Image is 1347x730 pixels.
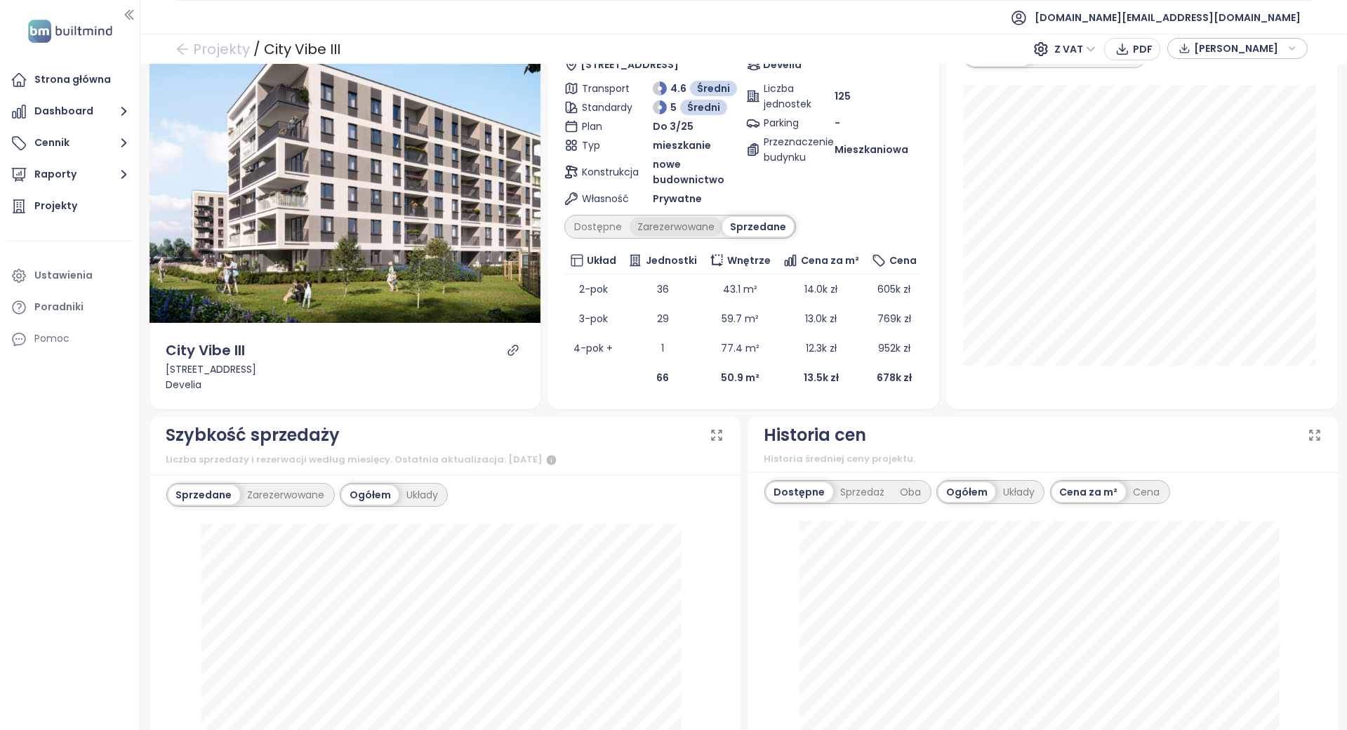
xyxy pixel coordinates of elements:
[722,217,794,237] div: Sprzedane
[656,371,669,385] b: 66
[580,57,679,72] span: [STREET_ADDRESS]
[564,333,622,363] td: 4-pok +
[1054,39,1096,60] span: Z VAT
[622,274,703,304] td: 36
[833,482,893,502] div: Sprzedaż
[764,134,808,165] span: Przeznaczenie budynku
[7,161,133,189] button: Raporty
[670,81,686,96] span: 4.6
[630,217,722,237] div: Zarezerwowane
[175,36,250,62] a: arrow-left Projekty
[253,36,260,62] div: /
[893,482,929,502] div: Oba
[764,115,808,131] span: Parking
[7,129,133,157] button: Cennik
[582,164,626,180] span: Konstrukcja
[34,298,84,316] div: Poradniki
[34,330,69,347] div: Pomoc
[653,191,702,206] span: Prywatne
[877,282,910,296] span: 605k zł
[7,66,133,94] a: Strona główna
[1052,482,1126,502] div: Cena za m²
[7,293,133,321] a: Poradniki
[835,142,908,157] span: Mieszkaniowa
[764,422,867,449] div: Historia cen
[697,81,730,96] span: Średni
[582,138,626,153] span: Typ
[166,361,524,377] div: [STREET_ADDRESS]
[670,100,677,115] span: 5
[564,274,622,304] td: 2-pok
[801,253,859,268] span: Cena za m²
[1035,1,1301,34] span: [DOMAIN_NAME][EMAIL_ADDRESS][DOMAIN_NAME]
[399,485,446,505] div: Układy
[835,88,851,104] span: 125
[7,192,133,220] a: Projekty
[1133,41,1153,57] span: PDF
[878,341,910,355] span: 952k zł
[763,57,802,72] span: Develia
[1194,38,1285,59] span: [PERSON_NAME]
[687,100,720,115] span: Średni
[582,100,626,115] span: Standardy
[166,422,340,449] div: Szybkość sprzedaży
[166,452,724,469] div: Liczba sprzedaży i rezerwacji według miesięcy. Ostatnia aktualizacja: [DATE]
[566,217,630,237] div: Dostępne
[342,485,399,505] div: Ogółem
[582,191,626,206] span: Własność
[582,81,626,96] span: Transport
[564,304,622,333] td: 3-pok
[175,42,190,56] span: arrow-left
[703,274,777,304] td: 43.1 m²
[764,81,808,112] span: Liczba jednostek
[587,253,616,268] span: Układ
[653,119,694,134] span: Do 3/25
[721,371,759,385] b: 50.9 m²
[703,304,777,333] td: 59.7 m²
[24,17,117,46] img: logo
[1126,482,1168,502] div: Cena
[582,119,626,134] span: Plan
[877,312,911,326] span: 769k zł
[835,116,840,130] span: -
[767,482,833,502] div: Dostępne
[622,333,703,363] td: 1
[7,98,133,126] button: Dashboard
[166,340,246,361] div: City Vibe III
[806,341,837,355] span: 12.3k zł
[34,71,111,88] div: Strona główna
[889,253,917,268] span: Cena
[264,36,340,62] div: City Vibe III
[34,267,93,284] div: Ustawienia
[1104,38,1160,60] button: PDF
[806,312,837,326] span: 13.0k zł
[168,485,240,505] div: Sprzedane
[7,262,133,290] a: Ustawienia
[34,197,77,215] div: Projekty
[727,253,771,268] span: Wnętrze
[240,485,333,505] div: Zarezerwowane
[646,253,697,268] span: Jednostki
[995,482,1042,502] div: Układy
[938,482,995,502] div: Ogółem
[653,138,711,153] span: mieszkanie
[507,344,519,357] a: link
[877,371,912,385] b: 678k zł
[805,282,838,296] span: 14.0k zł
[622,304,703,333] td: 29
[764,452,1322,466] div: Historia średniej ceny projektu.
[166,377,524,392] div: Develia
[1175,38,1300,59] div: button
[804,371,839,385] b: 13.5k zł
[653,157,741,187] span: nowe budownictwo
[703,333,777,363] td: 77.4 m²
[7,325,133,353] div: Pomoc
